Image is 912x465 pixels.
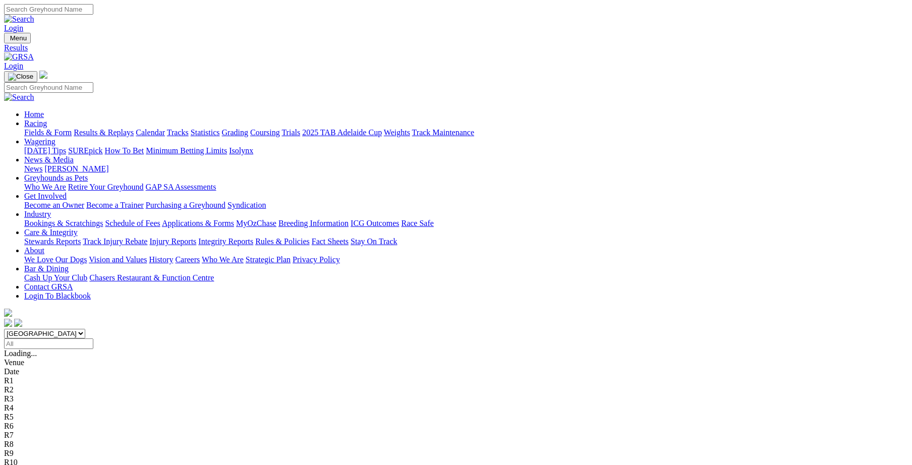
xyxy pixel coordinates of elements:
[44,164,108,173] a: [PERSON_NAME]
[351,219,399,227] a: ICG Outcomes
[24,237,81,246] a: Stewards Reports
[24,201,908,210] div: Get Involved
[68,146,102,155] a: SUREpick
[24,219,908,228] div: Industry
[4,422,908,431] div: R6
[312,237,349,246] a: Fact Sheets
[74,128,134,137] a: Results & Replays
[198,237,253,246] a: Integrity Reports
[4,43,908,52] a: Results
[24,228,78,237] a: Care & Integrity
[24,183,908,192] div: Greyhounds as Pets
[24,192,67,200] a: Get Involved
[4,431,908,440] div: R7
[146,201,225,209] a: Purchasing a Greyhound
[68,183,144,191] a: Retire Your Greyhound
[4,403,908,413] div: R4
[24,219,103,227] a: Bookings & Scratchings
[4,376,908,385] div: R1
[24,273,87,282] a: Cash Up Your Club
[105,146,144,155] a: How To Bet
[4,358,908,367] div: Venue
[236,219,276,227] a: MyOzChase
[412,128,474,137] a: Track Maintenance
[86,201,144,209] a: Become a Trainer
[24,255,87,264] a: We Love Our Dogs
[175,255,200,264] a: Careers
[24,282,73,291] a: Contact GRSA
[4,449,908,458] div: R9
[4,385,908,394] div: R2
[227,201,266,209] a: Syndication
[24,201,84,209] a: Become an Owner
[4,338,93,349] input: Select date
[4,4,93,15] input: Search
[24,173,88,182] a: Greyhounds as Pets
[229,146,253,155] a: Isolynx
[146,146,227,155] a: Minimum Betting Limits
[250,128,280,137] a: Coursing
[4,52,34,62] img: GRSA
[401,219,433,227] a: Race Safe
[24,137,55,146] a: Wagering
[24,164,908,173] div: News & Media
[146,183,216,191] a: GAP SA Assessments
[24,183,66,191] a: Who We Are
[384,128,410,137] a: Weights
[24,155,74,164] a: News & Media
[4,82,93,93] input: Search
[4,319,12,327] img: facebook.svg
[24,146,908,155] div: Wagering
[351,237,397,246] a: Stay On Track
[24,164,42,173] a: News
[4,93,34,102] img: Search
[4,71,37,82] button: Toggle navigation
[149,237,196,246] a: Injury Reports
[39,71,47,79] img: logo-grsa-white.png
[24,264,69,273] a: Bar & Dining
[149,255,173,264] a: History
[4,33,31,43] button: Toggle navigation
[24,110,44,119] a: Home
[246,255,291,264] a: Strategic Plan
[24,292,91,300] a: Login To Blackbook
[24,210,51,218] a: Industry
[4,394,908,403] div: R3
[89,255,147,264] a: Vision and Values
[162,219,234,227] a: Applications & Forms
[24,128,908,137] div: Racing
[202,255,244,264] a: Who We Are
[24,246,44,255] a: About
[14,319,22,327] img: twitter.svg
[24,146,66,155] a: [DATE] Tips
[24,273,908,282] div: Bar & Dining
[302,128,382,137] a: 2025 TAB Adelaide Cup
[167,128,189,137] a: Tracks
[255,237,310,246] a: Rules & Policies
[293,255,340,264] a: Privacy Policy
[24,255,908,264] div: About
[4,349,37,358] span: Loading...
[24,128,72,137] a: Fields & Form
[83,237,147,246] a: Track Injury Rebate
[8,73,33,81] img: Close
[89,273,214,282] a: Chasers Restaurant & Function Centre
[4,413,908,422] div: R5
[4,62,23,70] a: Login
[222,128,248,137] a: Grading
[4,309,12,317] img: logo-grsa-white.png
[281,128,300,137] a: Trials
[24,237,908,246] div: Care & Integrity
[278,219,349,227] a: Breeding Information
[10,34,27,42] span: Menu
[105,219,160,227] a: Schedule of Fees
[4,440,908,449] div: R8
[191,128,220,137] a: Statistics
[4,367,908,376] div: Date
[136,128,165,137] a: Calendar
[4,24,23,32] a: Login
[4,15,34,24] img: Search
[24,119,47,128] a: Racing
